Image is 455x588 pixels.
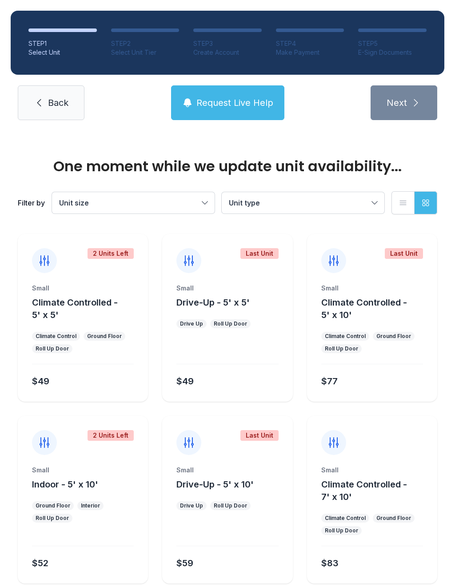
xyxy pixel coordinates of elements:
[176,478,254,491] button: Drive-Up - 5' x 10'
[193,48,262,57] div: Create Account
[321,466,423,475] div: Small
[32,284,134,293] div: Small
[222,192,384,213] button: Unit type
[321,557,339,569] div: $83
[229,198,260,207] span: Unit type
[321,375,338,387] div: $77
[36,345,69,352] div: Roll Up Door
[180,502,203,509] div: Drive Up
[32,296,144,321] button: Climate Controlled - 5' x 5'
[176,375,194,387] div: $49
[176,297,250,308] span: Drive-Up - 5' x 5'
[18,159,437,173] div: One moment while we update unit availability...
[32,557,48,569] div: $52
[176,296,250,309] button: Drive-Up - 5' x 5'
[385,248,423,259] div: Last Unit
[32,479,98,490] span: Indoor - 5' x 10'
[193,39,262,48] div: STEP 3
[240,430,279,441] div: Last Unit
[214,502,247,509] div: Roll Up Door
[32,478,98,491] button: Indoor - 5' x 10'
[88,248,134,259] div: 2 Units Left
[36,502,70,509] div: Ground Floor
[111,39,180,48] div: STEP 2
[376,515,411,522] div: Ground Floor
[180,320,203,327] div: Drive Up
[32,297,118,320] span: Climate Controlled - 5' x 5'
[325,333,366,340] div: Climate Control
[28,48,97,57] div: Select Unit
[36,515,69,522] div: Roll Up Door
[276,39,344,48] div: STEP 4
[214,320,247,327] div: Roll Up Door
[36,333,76,340] div: Climate Control
[358,39,427,48] div: STEP 5
[59,198,89,207] span: Unit size
[18,197,45,208] div: Filter by
[52,192,215,213] button: Unit size
[325,515,366,522] div: Climate Control
[325,345,358,352] div: Roll Up Door
[196,97,273,109] span: Request Live Help
[48,97,68,109] span: Back
[176,479,254,490] span: Drive-Up - 5' x 10'
[321,478,434,503] button: Climate Controlled - 7' x 10'
[32,375,49,387] div: $49
[358,48,427,57] div: E-Sign Documents
[176,284,278,293] div: Small
[176,557,193,569] div: $59
[81,502,100,509] div: Interior
[387,97,407,109] span: Next
[87,333,122,340] div: Ground Floor
[276,48,344,57] div: Make Payment
[28,39,97,48] div: STEP 1
[321,479,407,502] span: Climate Controlled - 7' x 10'
[321,284,423,293] div: Small
[176,466,278,475] div: Small
[321,296,434,321] button: Climate Controlled - 5' x 10'
[32,466,134,475] div: Small
[325,527,358,534] div: Roll Up Door
[321,297,407,320] span: Climate Controlled - 5' x 10'
[88,430,134,441] div: 2 Units Left
[240,248,279,259] div: Last Unit
[376,333,411,340] div: Ground Floor
[111,48,180,57] div: Select Unit Tier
